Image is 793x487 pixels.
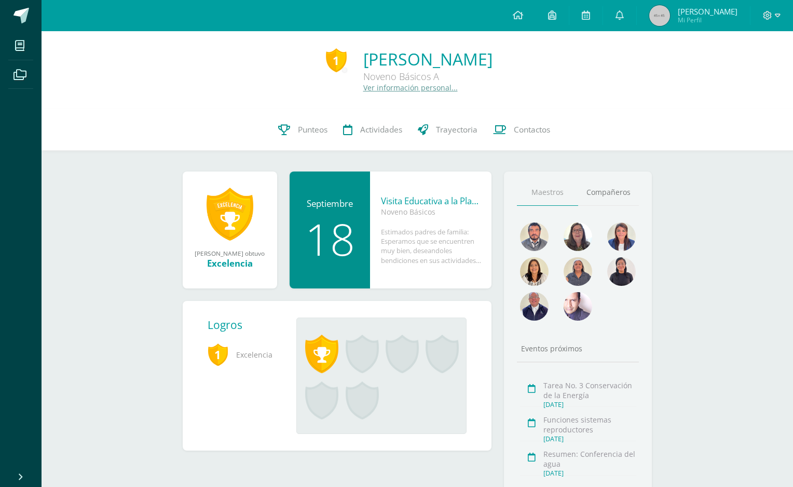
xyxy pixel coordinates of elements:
[363,48,493,70] a: [PERSON_NAME]
[381,227,481,265] div: Estimados padres de familia: Esperamos que se encuentren muy bien, deseandoles bendiciones en sus...
[363,83,458,93] a: Ver información personal...
[410,109,485,151] a: Trayectoria
[436,124,477,135] span: Trayectoria
[520,292,549,321] img: 63c37c47648096a584fdd476f5e72774.png
[208,318,289,332] div: Logros
[543,415,636,435] div: Funciones sistemas reproductores
[298,124,327,135] span: Punteos
[578,179,639,206] a: Compañeros
[607,257,636,286] img: 041e67bb1815648f1c28e9f895bf2be1.png
[564,222,592,251] img: a4871f238fc6f9e1d7ed418e21754428.png
[564,257,592,286] img: 8f3bf19539481b212b8ab3c0cdc72ac6.png
[360,124,402,135] span: Actividades
[363,70,493,83] div: Noveno Básicos A
[678,6,737,17] span: [PERSON_NAME]
[649,5,670,26] img: 45x45
[208,343,228,366] span: 1
[300,217,360,261] div: 18
[514,124,550,135] span: Contactos
[607,222,636,251] img: aefa6dbabf641819c41d1760b7b82962.png
[208,340,280,369] span: Excelencia
[300,198,360,209] div: Septiembre
[270,109,335,151] a: Punteos
[543,469,636,478] div: [DATE]
[564,292,592,321] img: a8e8556f48ef469a8de4653df9219ae6.png
[193,249,267,257] div: [PERSON_NAME] obtuvo
[543,400,636,409] div: [DATE]
[193,257,267,269] div: Excelencia
[517,344,639,353] div: Eventos próximos
[381,207,481,217] div: Noveno Básicos
[485,109,558,151] a: Contactos
[678,16,737,24] span: Mi Perfil
[543,449,636,469] div: Resumen: Conferencia del agua
[517,179,578,206] a: Maestros
[335,109,410,151] a: Actividades
[543,380,636,400] div: Tarea No. 3 Conservación de la Energía
[543,435,636,443] div: [DATE]
[326,48,347,72] div: 1
[381,195,481,207] div: Visita Educativa a la Planta de Tratamiento Lo [PERSON_NAME]-Bas I y Bas III (A,B)
[520,222,549,251] img: bd51737d0f7db0a37ff170fbd9075162.png
[520,257,549,286] img: 876c69fb502899f7a2bc55a9ba2fa0e7.png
